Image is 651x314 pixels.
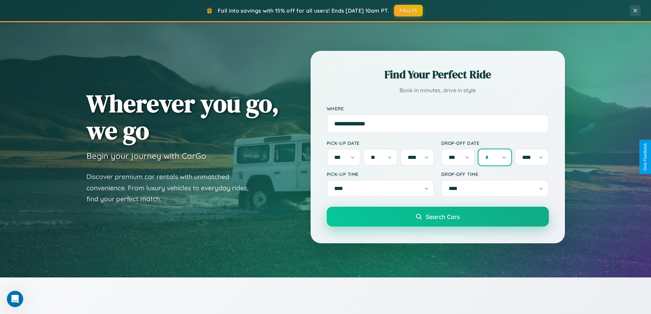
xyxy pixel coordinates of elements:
span: Fall into savings with 15% off for all users! Ends [DATE] 10am PT. [218,7,389,14]
span: Search Cars [426,213,460,220]
button: FALL15 [394,5,423,16]
h3: Begin your journey with CarGo [86,151,206,161]
label: Where [327,106,549,111]
label: Drop-off Time [441,171,549,177]
label: Pick-up Date [327,140,434,146]
p: Book in minutes, drive in style [327,85,549,95]
label: Drop-off Date [441,140,549,146]
div: Give Feedback [643,143,648,171]
label: Pick-up Time [327,171,434,177]
button: Search Cars [327,207,549,227]
h1: Wherever you go, we go [86,90,279,144]
h2: Find Your Perfect Ride [327,67,549,82]
iframe: Intercom live chat [7,291,23,307]
p: Discover premium car rentals with unmatched convenience. From luxury vehicles to everyday rides, ... [86,171,257,205]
